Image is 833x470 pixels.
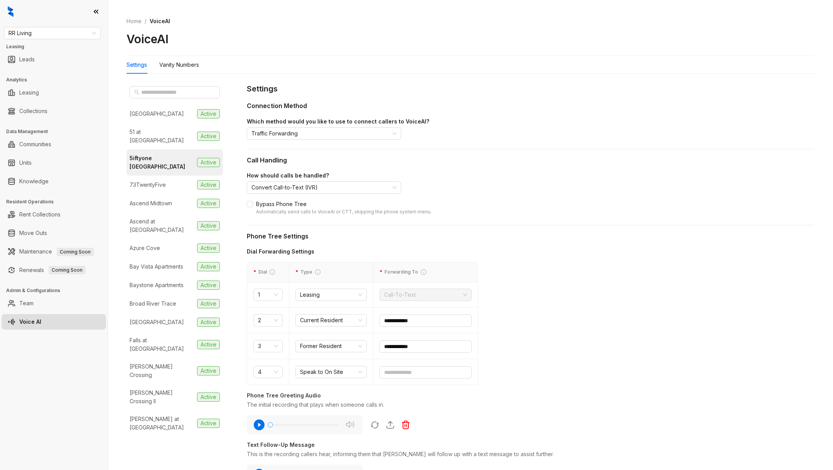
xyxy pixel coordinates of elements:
[19,137,51,152] a: Communities
[197,243,220,253] span: Active
[247,401,814,409] div: The initial recording that plays when someone calls in.
[247,83,814,95] div: Settings
[197,132,220,141] span: Active
[19,85,39,100] a: Leasing
[247,247,478,256] div: Dial Forwarding Settings
[49,266,86,274] span: Coming Soon
[130,154,194,171] div: 5iftyone [GEOGRAPHIC_DATA]
[256,208,432,216] div: Automatically send calls to VoiceAI or CTT, skipping the phone system menu.
[2,225,106,241] li: Move Outs
[258,314,278,326] span: 2
[2,174,106,189] li: Knowledge
[247,117,814,126] div: Which method would you like to use to connect callers to VoiceAI?
[197,299,220,308] span: Active
[130,181,166,189] div: 73TwentyFive
[258,340,278,352] span: 3
[130,110,184,118] div: [GEOGRAPHIC_DATA]
[251,128,396,139] span: Traffic Forwarding
[300,340,362,352] span: Former Resident
[247,171,814,180] div: How should calls be handled?
[130,415,194,432] div: [PERSON_NAME] at [GEOGRAPHIC_DATA]
[125,17,143,25] a: Home
[2,137,106,152] li: Communities
[130,336,194,353] div: Falls at [GEOGRAPHIC_DATA]
[8,27,96,39] span: RR Living
[197,366,220,375] span: Active
[2,85,106,100] li: Leasing
[247,450,814,458] div: This is the recording callers hear, informing them that [PERSON_NAME] will follow up with a text ...
[2,296,106,311] li: Team
[197,180,220,189] span: Active
[2,103,106,119] li: Collections
[197,199,220,208] span: Active
[134,90,140,95] span: search
[6,43,108,50] h3: Leasing
[247,441,814,449] div: Text Follow-Up Message
[130,362,194,379] div: [PERSON_NAME] Crossing
[253,200,435,216] span: Bypass Phone Tree
[19,225,47,241] a: Move Outs
[159,61,199,69] div: Vanity Numbers
[130,262,183,271] div: Bay Vista Apartments
[145,17,147,25] li: /
[130,281,184,289] div: Baystone Apartments
[251,182,396,193] span: Convert Call-to-Text (IVR)
[258,289,278,301] span: 1
[2,207,106,222] li: Rent Collections
[57,248,94,256] span: Coming Soon
[19,103,47,119] a: Collections
[379,269,472,276] div: Forwarding To
[247,232,814,241] div: Phone Tree Settings
[2,314,106,330] li: Voice AI
[197,221,220,230] span: Active
[197,158,220,167] span: Active
[2,155,106,171] li: Units
[247,156,814,165] div: Call Handling
[197,392,220,402] span: Active
[6,76,108,83] h3: Analytics
[130,389,194,406] div: [PERSON_NAME] Crossing II
[19,314,41,330] a: Voice AI
[130,244,160,252] div: Azure Cove
[197,109,220,118] span: Active
[19,155,32,171] a: Units
[300,314,362,326] span: Current Resident
[253,269,283,276] div: Dial
[130,217,194,234] div: Ascend at [GEOGRAPHIC_DATA]
[384,289,467,301] span: Call-To-Text
[19,207,61,222] a: Rent Collections
[19,174,49,189] a: Knowledge
[19,262,86,278] a: RenewalsComing Soon
[130,199,172,208] div: Ascend Midtown
[247,101,814,111] div: Connection Method
[197,281,220,290] span: Active
[2,52,106,67] li: Leads
[197,419,220,428] span: Active
[2,244,106,259] li: Maintenance
[126,32,169,46] h2: VoiceAI
[295,269,367,276] div: Type
[197,340,220,349] span: Active
[258,366,278,378] span: 4
[150,18,170,24] span: VoiceAI
[300,366,362,378] span: Speak to On Site
[19,296,34,311] a: Team
[19,52,35,67] a: Leads
[300,289,362,301] span: Leasing
[6,287,108,294] h3: Admin & Configurations
[130,299,176,308] div: Broad River Trace
[6,128,108,135] h3: Data Management
[130,318,184,326] div: [GEOGRAPHIC_DATA]
[247,391,814,400] div: Phone Tree Greeting Audio
[126,61,147,69] div: Settings
[197,262,220,271] span: Active
[6,198,108,205] h3: Resident Operations
[2,262,106,278] li: Renewals
[8,6,13,17] img: logo
[197,318,220,327] span: Active
[130,128,194,145] div: 51 at [GEOGRAPHIC_DATA]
